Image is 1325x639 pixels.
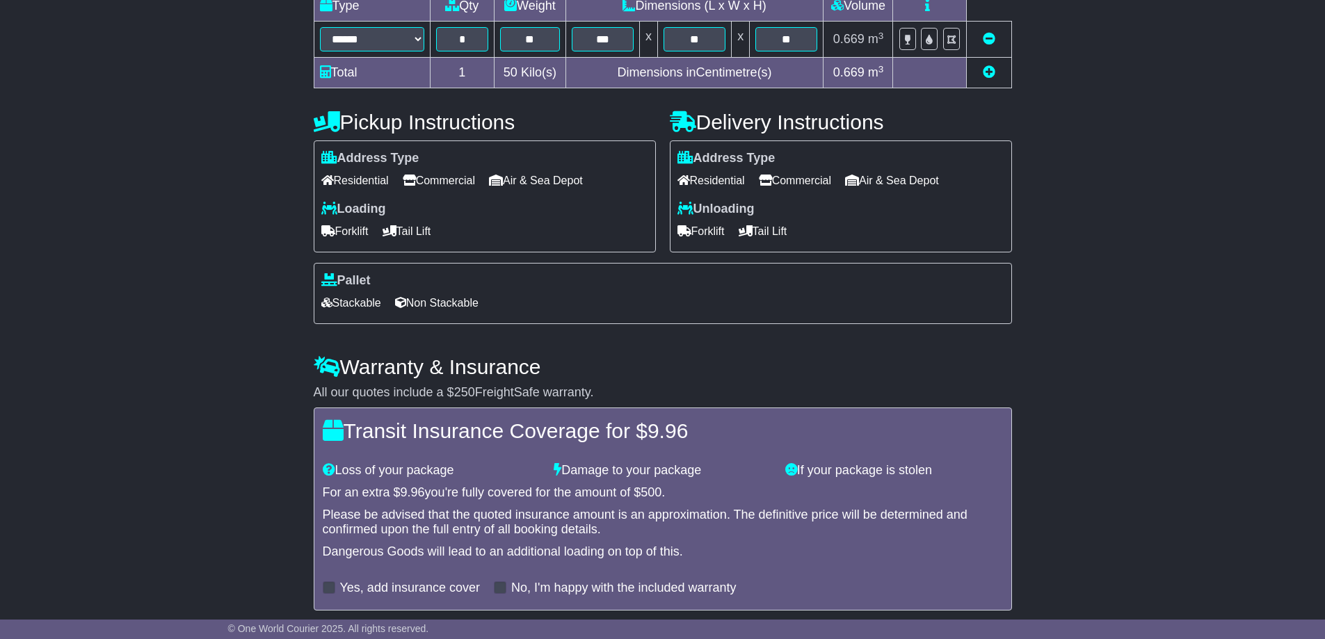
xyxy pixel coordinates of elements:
[489,170,583,191] span: Air & Sea Depot
[314,355,1012,378] h4: Warranty & Insurance
[677,202,755,217] label: Unloading
[340,581,480,596] label: Yes, add insurance cover
[868,65,884,79] span: m
[323,508,1003,537] div: Please be advised that the quoted insurance amount is an approximation. The definitive price will...
[321,202,386,217] label: Loading
[321,273,371,289] label: Pallet
[845,170,939,191] span: Air & Sea Depot
[648,419,688,442] span: 9.96
[983,65,995,79] a: Add new item
[383,220,431,242] span: Tail Lift
[323,419,1003,442] h4: Transit Insurance Coverage for $
[321,220,369,242] span: Forklift
[228,623,429,634] span: © One World Courier 2025. All rights reserved.
[833,32,865,46] span: 0.669
[677,170,745,191] span: Residential
[547,463,778,478] div: Damage to your package
[316,463,547,478] div: Loss of your package
[868,32,884,46] span: m
[778,463,1010,478] div: If your package is stolen
[314,111,656,134] h4: Pickup Instructions
[323,485,1003,501] div: For an extra $ you're fully covered for the amount of $ .
[401,485,425,499] span: 9.96
[759,170,831,191] span: Commercial
[321,170,389,191] span: Residential
[639,22,657,58] td: x
[504,65,517,79] span: 50
[739,220,787,242] span: Tail Lift
[403,170,475,191] span: Commercial
[565,58,824,88] td: Dimensions in Centimetre(s)
[323,544,1003,560] div: Dangerous Goods will lead to an additional loading on top of this.
[454,385,475,399] span: 250
[314,385,1012,401] div: All our quotes include a $ FreightSafe warranty.
[983,32,995,46] a: Remove this item
[677,151,776,166] label: Address Type
[511,581,737,596] label: No, I'm happy with the included warranty
[878,31,884,41] sup: 3
[321,151,419,166] label: Address Type
[430,58,495,88] td: 1
[878,64,884,74] sup: 3
[395,292,479,314] span: Non Stackable
[677,220,725,242] span: Forklift
[732,22,750,58] td: x
[833,65,865,79] span: 0.669
[670,111,1012,134] h4: Delivery Instructions
[314,58,430,88] td: Total
[495,58,566,88] td: Kilo(s)
[321,292,381,314] span: Stackable
[641,485,661,499] span: 500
